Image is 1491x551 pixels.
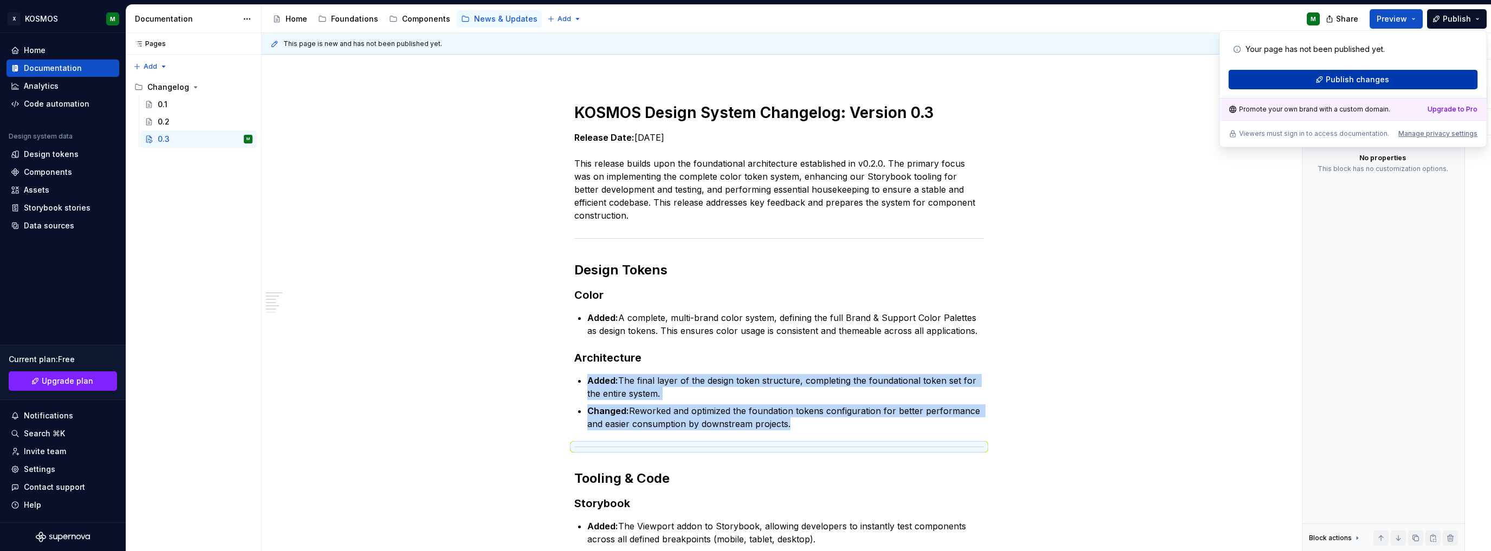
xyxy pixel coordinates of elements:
button: Publish changes [1228,70,1477,89]
div: Documentation [24,63,82,74]
button: Notifications [7,407,119,424]
div: X [8,12,21,25]
div: Code automation [24,99,89,109]
div: Foundations [331,14,378,24]
a: Home [7,42,119,59]
button: Add [544,11,585,27]
span: Add [557,15,571,23]
p: Reworked and optimized the foundation tokens configuration for better performance and easier cons... [587,404,984,430]
div: Pages [130,40,166,48]
p: The final layer of the design token structure, completing the foundational token set for the enti... [587,374,984,400]
div: Changelog [147,82,189,93]
div: Data sources [24,220,74,231]
div: Storybook stories [24,202,90,213]
a: Data sources [7,217,119,234]
button: Add [130,59,171,74]
strong: Release Date: [574,132,634,143]
div: Current plan : Free [9,354,117,365]
h1: KOSMOS Design System Changelog: Version 0.3 [574,103,984,122]
h3: Storybook [574,496,984,511]
div: Home [286,14,307,24]
button: Contact support [7,478,119,496]
div: Components [402,14,450,24]
div: M [110,15,115,23]
div: Search ⌘K [24,428,65,439]
p: Viewers must sign in to access documentation. [1239,129,1389,138]
div: Block actions [1309,534,1352,542]
strong: Changed: [587,405,629,416]
h2: Tooling & Code [574,470,984,487]
span: Upgrade plan [42,376,93,386]
h3: Architecture [574,350,984,365]
a: Analytics [7,77,119,95]
a: Components [7,163,119,181]
a: 0.2 [140,113,257,130]
div: Analytics [24,81,59,91]
a: Storybook stories [7,199,119,217]
button: XKOSMOSM [2,7,124,30]
div: Settings [24,464,55,475]
button: Search ⌘K [7,425,119,442]
p: [DATE] This release builds upon the foundational architecture established in v0.2.0. The primary ... [574,131,984,222]
span: This page is new and has not been published yet. [283,40,442,48]
div: Notifications [24,410,73,421]
a: Settings [7,461,119,478]
svg: Supernova Logo [36,532,90,542]
p: Your page has not been published yet. [1246,44,1385,55]
div: Design system data [9,132,73,141]
button: Preview [1370,9,1423,29]
div: Documentation [135,14,237,24]
div: News & Updates [474,14,537,24]
button: Manage privacy settings [1398,129,1477,138]
strong: Added: [587,521,618,532]
div: Invite team [24,446,66,457]
div: Promote your own brand with a custom domain. [1228,105,1390,114]
div: Assets [24,185,49,195]
div: Design tokens [24,149,79,160]
button: Help [7,496,119,514]
span: Preview [1377,14,1407,24]
div: This block has no customization options. [1318,165,1448,173]
p: The Viewport addon to Storybook, allowing developers to instantly test components across all defi... [587,520,984,546]
div: M [1311,15,1316,23]
a: Design tokens [7,146,119,163]
button: Publish [1427,9,1487,29]
div: Page tree [268,8,542,30]
div: 0.1 [158,99,167,110]
div: No properties [1359,154,1406,162]
div: Contact support [24,482,85,493]
div: Components [24,167,72,178]
span: Publish changes [1326,74,1389,85]
div: Home [24,45,46,56]
span: Add [144,62,157,71]
a: Foundations [314,10,383,28]
div: Block actions [1309,530,1362,546]
div: Page tree [130,78,257,148]
a: Assets [7,181,119,199]
button: Share [1320,9,1365,29]
div: 0.3 [158,134,170,145]
strong: Added: [587,375,618,386]
div: Help [24,500,41,510]
a: Invite team [7,443,119,460]
div: 0.2 [158,116,170,127]
a: Documentation [7,60,119,77]
button: Upgrade plan [9,371,117,391]
a: 0.1 [140,96,257,113]
h2: Design Tokens [574,261,984,279]
a: Components [385,10,455,28]
div: Changelog [130,78,257,96]
strong: Added: [587,312,618,323]
span: Share [1336,14,1358,24]
p: A complete, multi-brand color system, defining the full Brand & Support Color Palettes as design ... [587,311,984,337]
a: Home [268,10,312,28]
a: 0.3M [140,130,257,148]
div: KOSMOS [25,14,58,24]
button: Upgrade to Pro [1428,105,1477,114]
a: Code automation [7,95,119,113]
h3: Color [574,287,984,303]
div: M [247,134,250,145]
